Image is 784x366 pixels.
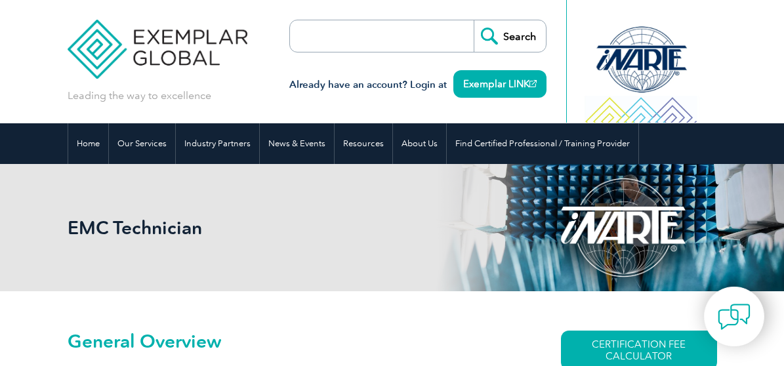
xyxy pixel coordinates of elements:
[718,300,751,333] img: contact-chat.png
[474,20,546,52] input: Search
[393,123,446,164] a: About Us
[68,216,425,239] h1: EMC Technician
[109,123,175,164] a: Our Services
[289,77,547,93] h3: Already have an account? Login at
[68,89,211,103] p: Leading the way to excellence
[176,123,259,164] a: Industry Partners
[68,123,108,164] a: Home
[335,123,392,164] a: Resources
[447,123,638,164] a: Find Certified Professional / Training Provider
[529,80,537,87] img: open_square.png
[68,331,522,352] h2: General Overview
[260,123,334,164] a: News & Events
[453,70,547,98] a: Exemplar LINK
